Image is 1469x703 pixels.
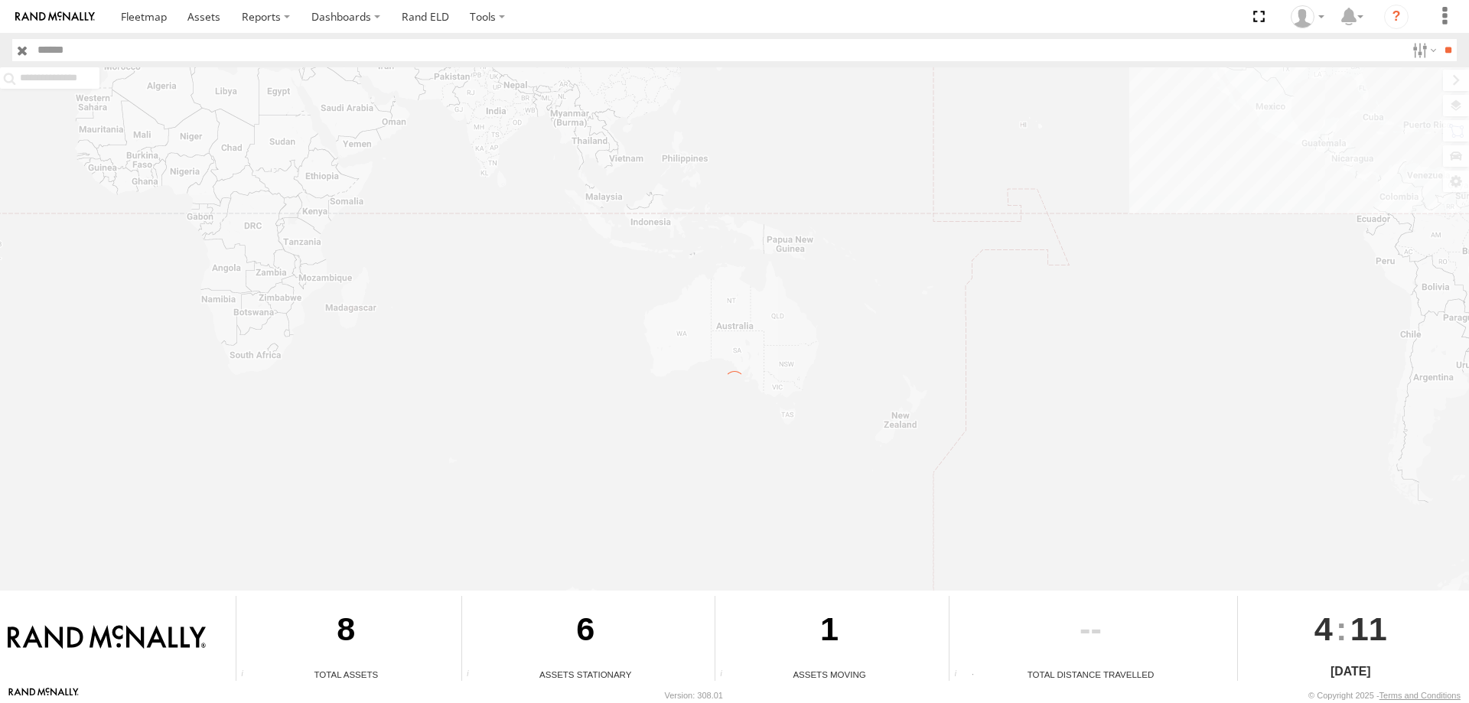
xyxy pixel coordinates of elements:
[462,596,709,668] div: 6
[1238,596,1464,662] div: :
[462,668,709,681] div: Assets Stationary
[715,596,943,668] div: 1
[715,668,943,681] div: Assets Moving
[665,691,723,700] div: Version: 308.01
[1350,596,1387,662] span: 11
[1379,691,1461,700] a: Terms and Conditions
[1285,5,1330,28] div: Chase Tanke
[949,669,972,681] div: Total distance travelled by all assets within specified date range and applied filters
[949,668,1231,681] div: Total Distance Travelled
[1384,5,1409,29] i: ?
[8,625,206,651] img: Rand McNally
[1314,596,1333,662] span: 4
[236,669,259,681] div: Total number of Enabled Assets
[15,11,95,22] img: rand-logo.svg
[715,669,738,681] div: Total number of assets current in transit.
[8,688,79,703] a: Visit our Website
[1308,691,1461,700] div: © Copyright 2025 -
[1238,662,1464,681] div: [DATE]
[462,669,485,681] div: Total number of assets current stationary.
[1406,39,1439,61] label: Search Filter Options
[236,596,455,668] div: 8
[236,668,455,681] div: Total Assets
